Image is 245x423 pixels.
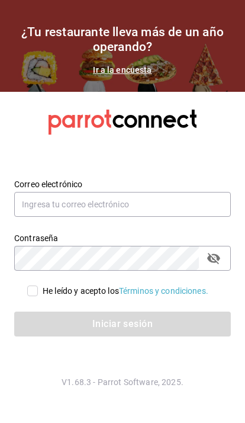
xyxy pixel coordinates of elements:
[204,248,224,268] button: passwordField
[43,285,208,297] div: He leído y acepto los
[119,286,208,296] a: Términos y condiciones.
[14,192,231,217] input: Ingresa tu correo electrónico
[93,65,151,75] a: Ir a la encuesta
[14,25,231,55] h1: ¿Tu restaurante lleva más de un año operando?
[14,233,231,242] label: Contraseña
[14,180,231,188] label: Correo electrónico
[14,376,231,388] p: V1.68.3 - Parrot Software, 2025.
